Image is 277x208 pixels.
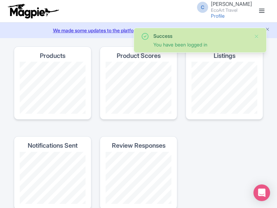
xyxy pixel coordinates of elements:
h4: Product Scores [117,52,161,59]
div: Success [153,32,248,40]
h4: Listings [214,52,235,59]
button: Close [254,32,259,41]
img: logo-ab69f6fb50320c5b225c76a69d11143b.png [6,3,60,19]
a: Profile [211,13,225,19]
span: [PERSON_NAME] [211,1,252,7]
small: EcoArt Travel [211,8,252,12]
a: We made some updates to the platform. Read more about the new layout [4,27,273,34]
button: Close announcement [265,26,270,34]
div: Open Intercom Messenger [253,184,270,201]
h4: Review Responses [112,142,166,149]
a: C [PERSON_NAME] EcoArt Travel [193,1,252,12]
div: You have been logged in [153,41,248,48]
span: C [197,2,208,13]
h4: Products [40,52,65,59]
h4: Notifications Sent [28,142,78,149]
